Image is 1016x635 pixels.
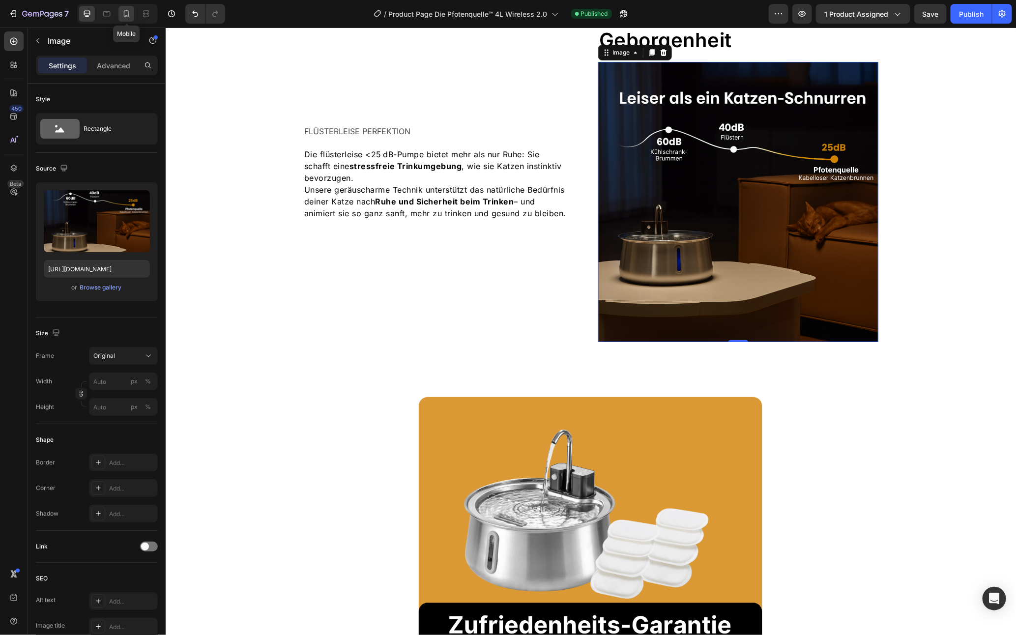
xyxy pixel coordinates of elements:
[128,375,140,387] button: %
[951,4,992,24] button: Publish
[184,134,296,144] strong: stressfreie Trinkumgebung
[445,21,466,29] div: Image
[816,4,910,24] button: 1 product assigned
[914,4,947,24] button: Save
[89,398,158,416] input: px%
[142,401,154,413] button: px
[131,377,138,386] div: px
[44,190,150,252] img: preview-image
[128,401,140,413] button: %
[581,9,608,18] span: Published
[36,435,54,444] div: Shape
[49,60,76,71] p: Settings
[72,282,78,293] span: or
[4,4,73,24] button: 7
[109,597,155,606] div: Add...
[36,162,70,175] div: Source
[142,375,154,387] button: px
[97,60,130,71] p: Advanced
[384,9,387,19] span: /
[36,403,54,411] label: Height
[36,542,48,551] div: Link
[139,157,401,191] span: Unsere geräuscharme Technik unterstützt das natürliche Bedürfnis deiner Katze nach – und animiert...
[389,9,548,19] span: Product Page Die Pfotenquelle™ 4L Wireless 2.0
[7,180,24,188] div: Beta
[36,377,52,386] label: Width
[166,28,1016,635] iframe: Design area
[36,509,58,518] div: Shadow
[36,351,54,360] label: Frame
[109,459,155,467] div: Add...
[36,327,62,340] div: Size
[923,10,939,18] span: Save
[109,623,155,632] div: Add...
[185,4,225,24] div: Undo/Redo
[64,8,69,20] p: 7
[145,377,151,386] div: %
[959,9,984,19] div: Publish
[9,105,24,113] div: 450
[48,35,131,47] p: Image
[824,9,888,19] span: 1 product assigned
[36,621,65,630] div: Image title
[36,95,50,104] div: Style
[89,373,158,390] input: px%
[210,169,348,179] strong: Ruhe und Sicherheit beim Trinken
[433,34,713,315] img: gempages_567733187413803941-a093a76a-62e0-4e17-b3ca-0e6db364566c.png
[131,403,138,411] div: px
[983,587,1006,610] div: Open Intercom Messenger
[36,484,56,492] div: Corner
[84,117,144,140] div: Rectangle
[36,458,55,467] div: Border
[80,283,122,292] button: Browse gallery
[36,574,48,583] div: SEO
[36,596,56,605] div: Alt text
[109,484,155,493] div: Add...
[89,347,158,365] button: Original
[109,510,155,519] div: Add...
[93,351,115,360] span: Original
[145,403,151,411] div: %
[44,260,150,278] input: https://example.com/image.jpg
